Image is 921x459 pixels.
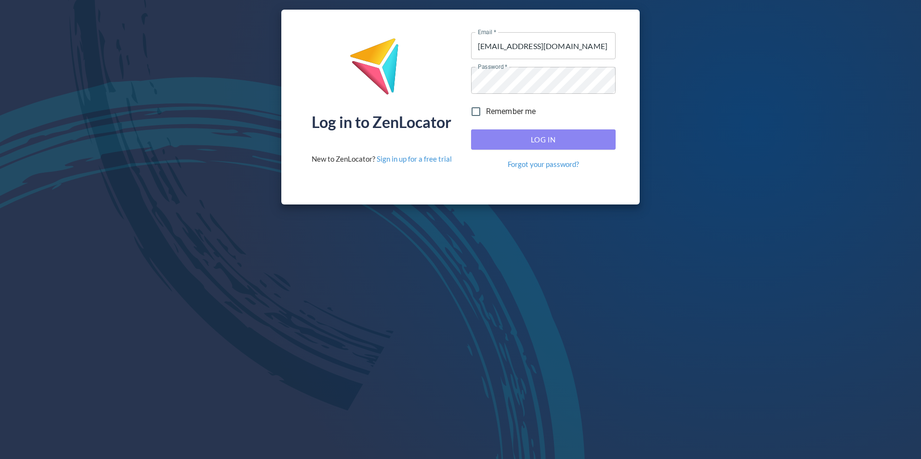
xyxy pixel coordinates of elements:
[486,106,536,117] span: Remember me
[482,133,605,146] span: Log In
[312,115,451,130] div: Log in to ZenLocator
[471,32,616,59] input: name@company.com
[312,154,452,164] div: New to ZenLocator?
[471,129,616,150] button: Log In
[349,38,414,102] img: ZenLocator
[377,154,452,163] a: Sign in up for a free trial
[508,159,579,169] a: Forgot your password?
